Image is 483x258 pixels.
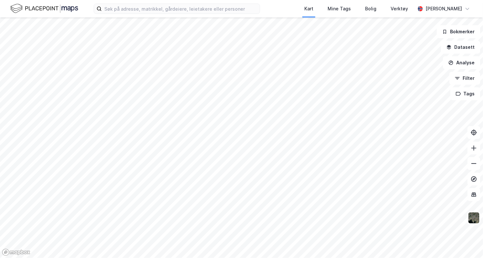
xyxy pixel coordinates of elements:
[468,212,480,224] img: 9k=
[451,227,483,258] iframe: Chat Widget
[425,5,462,13] div: [PERSON_NAME]
[449,72,480,85] button: Filter
[10,3,78,14] img: logo.f888ab2527a4732fd821a326f86c7f29.svg
[437,25,480,38] button: Bokmerker
[328,5,351,13] div: Mine Tags
[2,249,30,256] a: Mapbox homepage
[443,56,480,69] button: Analyse
[451,227,483,258] div: Kontrollprogram for chat
[102,4,260,14] input: Søk på adresse, matrikkel, gårdeiere, leietakere eller personer
[391,5,408,13] div: Verktøy
[450,87,480,100] button: Tags
[441,41,480,54] button: Datasett
[304,5,313,13] div: Kart
[365,5,376,13] div: Bolig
